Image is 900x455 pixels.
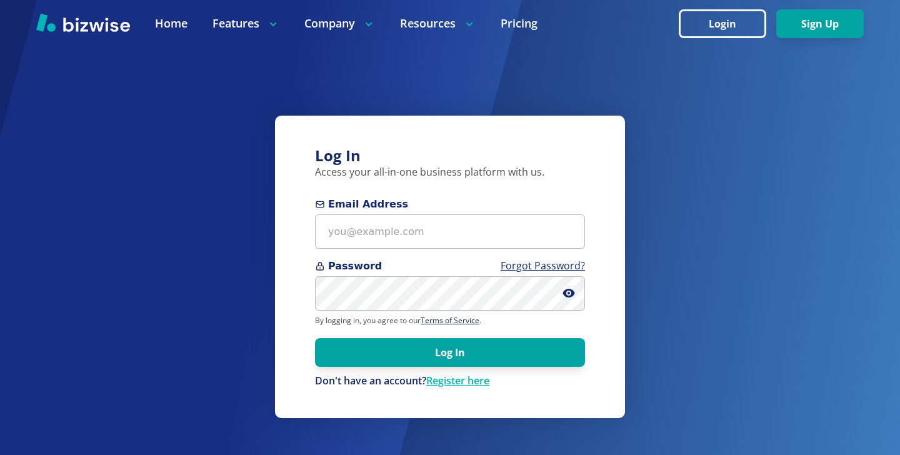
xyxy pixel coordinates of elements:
a: Pricing [501,16,537,31]
span: Email Address [315,197,585,212]
a: Login [679,18,776,30]
a: Home [155,16,187,31]
span: Password [315,259,585,274]
a: Terms of Service [421,315,479,326]
p: Company [304,16,375,31]
p: Access your all-in-one business platform with us. [315,166,585,179]
a: Register here [426,374,489,387]
p: Features [212,16,279,31]
img: Bizwise Logo [36,13,130,32]
p: Don't have an account? [315,374,585,388]
p: Resources [400,16,476,31]
div: Don't have an account?Register here [315,374,585,388]
a: Forgot Password? [501,259,585,272]
button: Login [679,9,766,38]
p: By logging in, you agree to our . [315,316,585,326]
button: Log In [315,338,585,367]
input: you@example.com [315,214,585,249]
a: Sign Up [776,18,864,30]
h3: Log In [315,146,585,166]
button: Sign Up [776,9,864,38]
